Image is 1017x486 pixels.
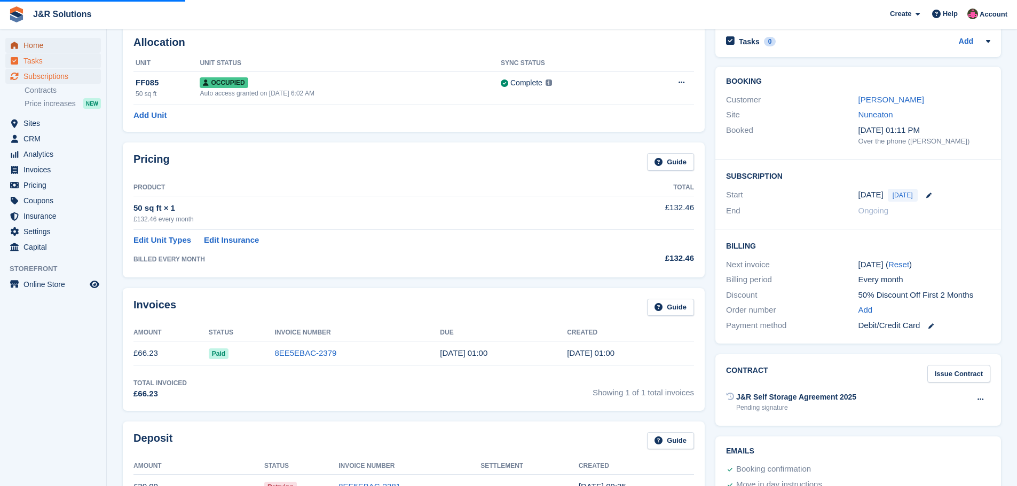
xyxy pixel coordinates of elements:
[23,162,88,177] span: Invoices
[647,432,694,450] a: Guide
[858,136,990,147] div: Over the phone ([PERSON_NAME])
[133,254,589,264] div: BILLED EVERY MONTH
[858,259,990,271] div: [DATE] ( )
[726,289,858,301] div: Discount
[726,77,990,86] h2: Booking
[23,53,88,68] span: Tasks
[29,5,96,23] a: J&R Solutions
[5,147,101,162] a: menu
[5,224,101,239] a: menu
[5,209,101,224] a: menu
[726,189,858,202] div: Start
[589,252,694,265] div: £132.46
[736,392,856,403] div: J&R Self Storage Agreement 2025
[133,378,187,388] div: Total Invoiced
[204,234,259,246] a: Edit Insurance
[5,178,101,193] a: menu
[5,193,101,208] a: menu
[593,378,694,400] span: Showing 1 of 1 total invoices
[23,69,88,84] span: Subscriptions
[133,179,589,196] th: Product
[890,9,911,19] span: Create
[23,277,88,292] span: Online Store
[501,55,635,72] th: Sync Status
[133,432,172,450] h2: Deposit
[25,99,76,109] span: Price increases
[5,38,101,53] a: menu
[858,206,889,215] span: Ongoing
[136,89,200,99] div: 50 sq ft
[5,240,101,254] a: menu
[589,196,694,229] td: £132.46
[967,9,978,19] img: Julie Morgan
[23,38,88,53] span: Home
[133,153,170,171] h2: Pricing
[959,36,973,48] a: Add
[647,153,694,171] a: Guide
[5,277,101,292] a: menu
[5,53,101,68] a: menu
[858,304,873,316] a: Add
[200,55,501,72] th: Unit Status
[858,274,990,286] div: Every month
[264,458,338,475] th: Status
[133,202,589,214] div: 50 sq ft × 1
[133,55,200,72] th: Unit
[88,278,101,291] a: Preview store
[567,348,614,357] time: 2025-08-28 00:00:37 UTC
[133,214,589,224] div: £132.46 every month
[5,162,101,177] a: menu
[647,299,694,316] a: Guide
[5,116,101,131] a: menu
[5,69,101,84] a: menu
[133,36,694,49] h2: Allocation
[133,109,167,122] a: Add Unit
[726,240,990,251] h2: Billing
[9,6,25,22] img: stora-icon-8386f47178a22dfd0bd8f6a31ec36ba5ce8667c1dd55bd0f319d3a0aa187defe.svg
[726,205,858,217] div: End
[858,124,990,137] div: [DATE] 01:11 PM
[858,189,884,201] time: 2025-08-28 00:00:00 UTC
[10,264,106,274] span: Storefront
[136,77,200,89] div: FF085
[726,447,990,456] h2: Emails
[980,9,1007,20] span: Account
[23,209,88,224] span: Insurance
[5,131,101,146] a: menu
[510,77,542,89] div: Complete
[764,37,776,46] div: 0
[23,224,88,239] span: Settings
[25,85,101,95] a: Contracts
[83,98,101,109] div: NEW
[927,365,990,383] a: Issue Contract
[726,320,858,332] div: Payment method
[726,259,858,271] div: Next invoice
[23,147,88,162] span: Analytics
[726,109,858,121] div: Site
[274,324,440,341] th: Invoice Number
[739,37,760,46] h2: Tasks
[858,289,990,301] div: 50% Discount Off First 2 Months
[858,95,924,104] a: [PERSON_NAME]
[726,365,768,383] h2: Contract
[133,388,187,400] div: £66.23
[209,348,228,359] span: Paid
[133,234,191,246] a: Edit Unit Types
[858,110,893,119] a: Nuneaton
[23,116,88,131] span: Sites
[25,98,101,109] a: Price increases NEW
[736,403,856,412] div: Pending signature
[200,77,248,88] span: Occupied
[546,79,552,86] img: icon-info-grey-7440780725fd019a000dd9b08b2336e03edf1995a4989e88bcd33f0948082b44.svg
[736,463,811,476] div: Booking confirmation
[726,304,858,316] div: Order number
[579,458,688,475] th: Created
[440,348,487,357] time: 2025-08-29 00:00:00 UTC
[888,189,918,202] span: [DATE]
[440,324,567,341] th: Due
[23,178,88,193] span: Pricing
[943,9,958,19] span: Help
[23,193,88,208] span: Coupons
[726,94,858,106] div: Customer
[888,260,909,269] a: Reset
